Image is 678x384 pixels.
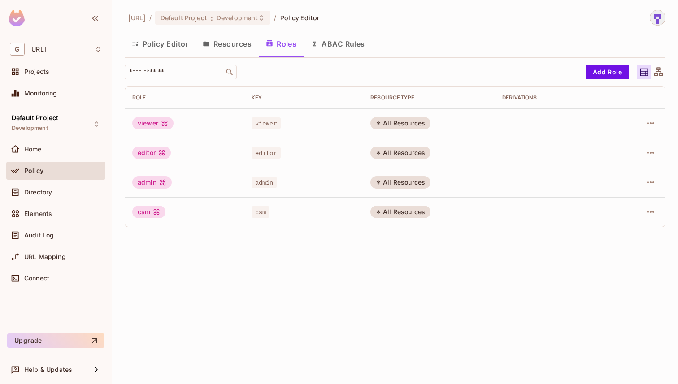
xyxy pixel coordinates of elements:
img: SReyMgAAAABJRU5ErkJggg== [9,10,25,26]
span: Elements [24,210,52,217]
li: / [274,13,276,22]
span: Projects [24,68,49,75]
span: Development [217,13,258,22]
span: editor [252,147,281,159]
img: sharmila@genworx.ai [650,10,665,25]
span: Policy [24,167,43,174]
button: Add Role [586,65,629,79]
span: Audit Log [24,232,54,239]
div: viewer [132,117,174,129]
span: the active workspace [128,13,146,22]
div: All Resources [370,147,430,159]
span: URL Mapping [24,253,66,260]
span: csm [252,206,269,218]
button: ABAC Rules [304,33,372,55]
div: admin [132,176,172,189]
span: Default Project [12,114,58,121]
span: G [10,43,25,56]
span: Default Project [161,13,207,22]
span: Directory [24,189,52,196]
div: RESOURCE TYPE [370,94,488,101]
span: Help & Updates [24,366,72,373]
span: Workspace: genworx.ai [29,46,46,53]
button: Policy Editor [125,33,196,55]
span: : [210,14,213,22]
button: Roles [259,33,304,55]
div: All Resources [370,206,430,218]
div: Derivations [502,94,607,101]
span: Home [24,146,42,153]
button: Upgrade [7,333,104,348]
div: Key [252,94,356,101]
div: Role [132,94,237,101]
li: / [149,13,152,22]
span: Development [12,125,48,132]
button: Resources [196,33,259,55]
span: Policy Editor [280,13,320,22]
div: All Resources [370,176,430,189]
div: All Resources [370,117,430,129]
span: Monitoring [24,90,57,97]
div: editor [132,147,171,159]
span: admin [252,177,277,188]
div: csm [132,206,165,218]
span: viewer [252,117,281,129]
span: Connect [24,275,49,282]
